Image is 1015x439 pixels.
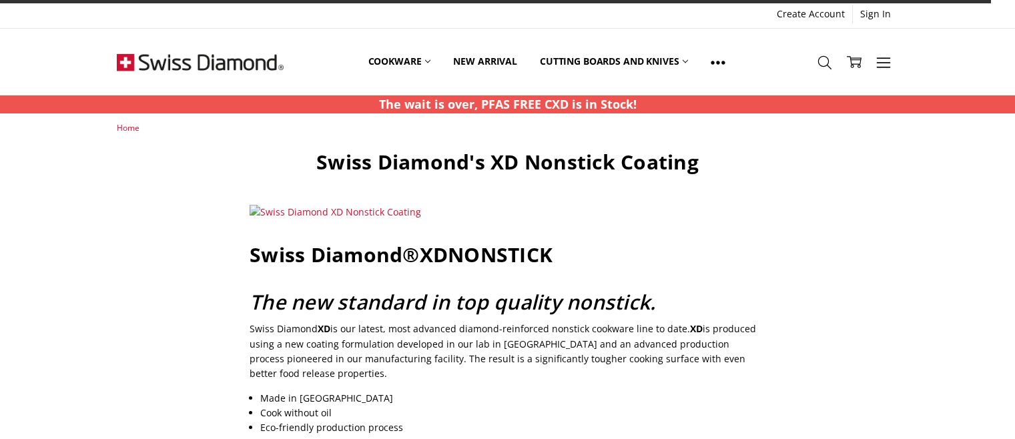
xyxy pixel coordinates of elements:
span: XD [690,322,703,335]
span: XD [318,322,330,335]
h1: Swiss Diamond's XD Nonstick Coating [250,149,765,175]
a: Cookware [357,32,442,91]
a: Show All [699,32,737,92]
span: XD [420,241,448,268]
p: Swiss Diamond is our latest, most advanced diamond-reinforced nonstick cookware line to date. is ... [250,322,765,382]
img: Swiss Diamond XD Nonstick Coating [250,205,421,220]
span: Swiss Diamond® NONSTICK [250,241,553,268]
a: Home [117,122,139,133]
a: Sign In [853,5,898,23]
a: Cutting boards and knives [529,32,700,91]
li: Eco-friendly production process [260,420,765,435]
li: Made in [GEOGRAPHIC_DATA] [260,391,765,406]
span: The new standard in top quality nonstick. [250,288,655,316]
p: The wait is over, PFAS FREE CXD is in Stock! [379,95,637,113]
img: Free Shipping On Every Order [117,29,284,95]
a: Create Account [769,5,852,23]
li: Cook without oil [260,406,765,420]
a: New arrival [442,32,528,91]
